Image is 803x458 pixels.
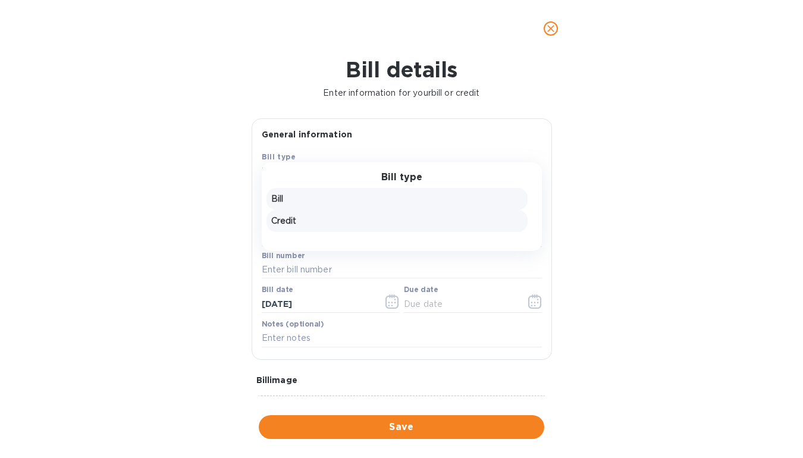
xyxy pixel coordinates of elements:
b: Bill [262,166,275,175]
p: Bill [271,193,523,205]
input: Enter notes [262,330,542,347]
b: General information [262,130,353,139]
input: Due date [404,295,516,313]
p: Bill image [256,374,547,386]
button: Save [259,415,544,439]
input: Enter bill number [262,261,542,279]
label: Notes (optional) [262,321,324,328]
label: Due date [404,287,438,294]
p: Credit [271,215,523,227]
span: Save [268,420,535,434]
b: Bill type [262,152,296,161]
h3: Bill type [381,172,422,183]
label: Bill date [262,287,293,294]
button: close [537,14,565,43]
h1: Bill details [10,57,793,82]
label: Bill number [262,252,305,259]
input: Select date [262,295,374,313]
p: Enter information for your bill or credit [10,87,793,99]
